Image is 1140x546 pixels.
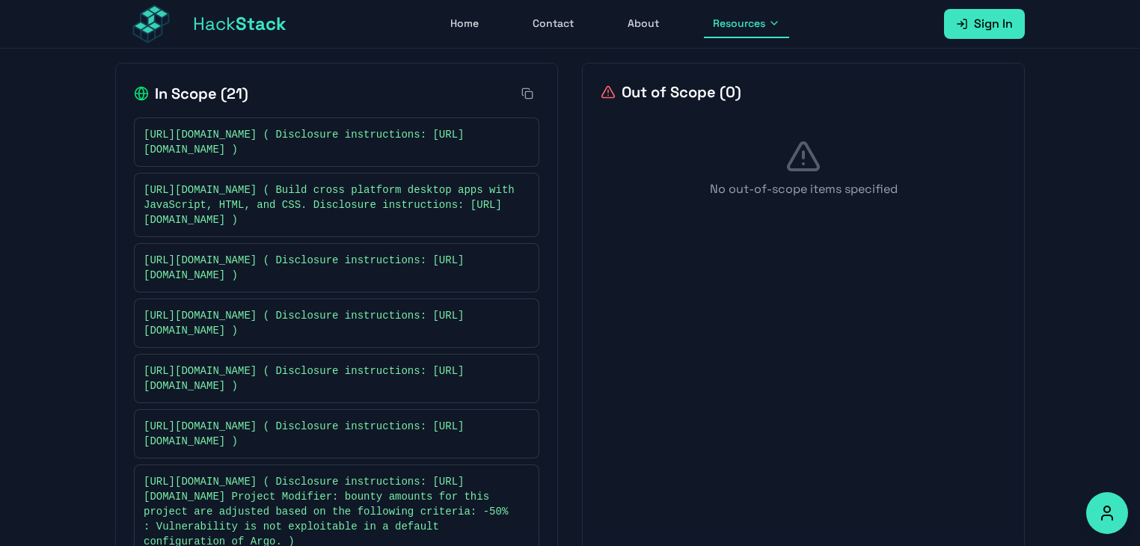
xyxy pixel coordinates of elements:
[144,127,515,157] span: [URL][DOMAIN_NAME] ( Disclosure instructions: [URL][DOMAIN_NAME] )
[601,82,741,102] h2: Out of Scope ( 0 )
[144,308,515,338] span: [URL][DOMAIN_NAME] ( Disclosure instructions: [URL][DOMAIN_NAME] )
[1086,492,1128,534] button: Accessibility Options
[236,12,286,35] span: Stack
[601,180,1006,198] p: No out-of-scope items specified
[144,419,515,449] span: [URL][DOMAIN_NAME] ( Disclosure instructions: [URL][DOMAIN_NAME] )
[619,10,668,38] a: About
[441,10,488,38] a: Home
[134,83,248,104] h2: In Scope ( 21 )
[974,15,1013,33] span: Sign In
[515,82,539,105] button: Copy all in-scope items
[144,364,515,393] span: [URL][DOMAIN_NAME] ( Disclosure instructions: [URL][DOMAIN_NAME] )
[144,182,515,227] span: [URL][DOMAIN_NAME] ( Build cross platform desktop apps with JavaScript, HTML, and CSS. Disclosure...
[704,10,789,38] button: Resources
[944,9,1025,39] a: Sign In
[713,16,765,31] span: Resources
[193,12,286,36] span: Hack
[524,10,583,38] a: Contact
[144,253,515,283] span: [URL][DOMAIN_NAME] ( Disclosure instructions: [URL][DOMAIN_NAME] )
